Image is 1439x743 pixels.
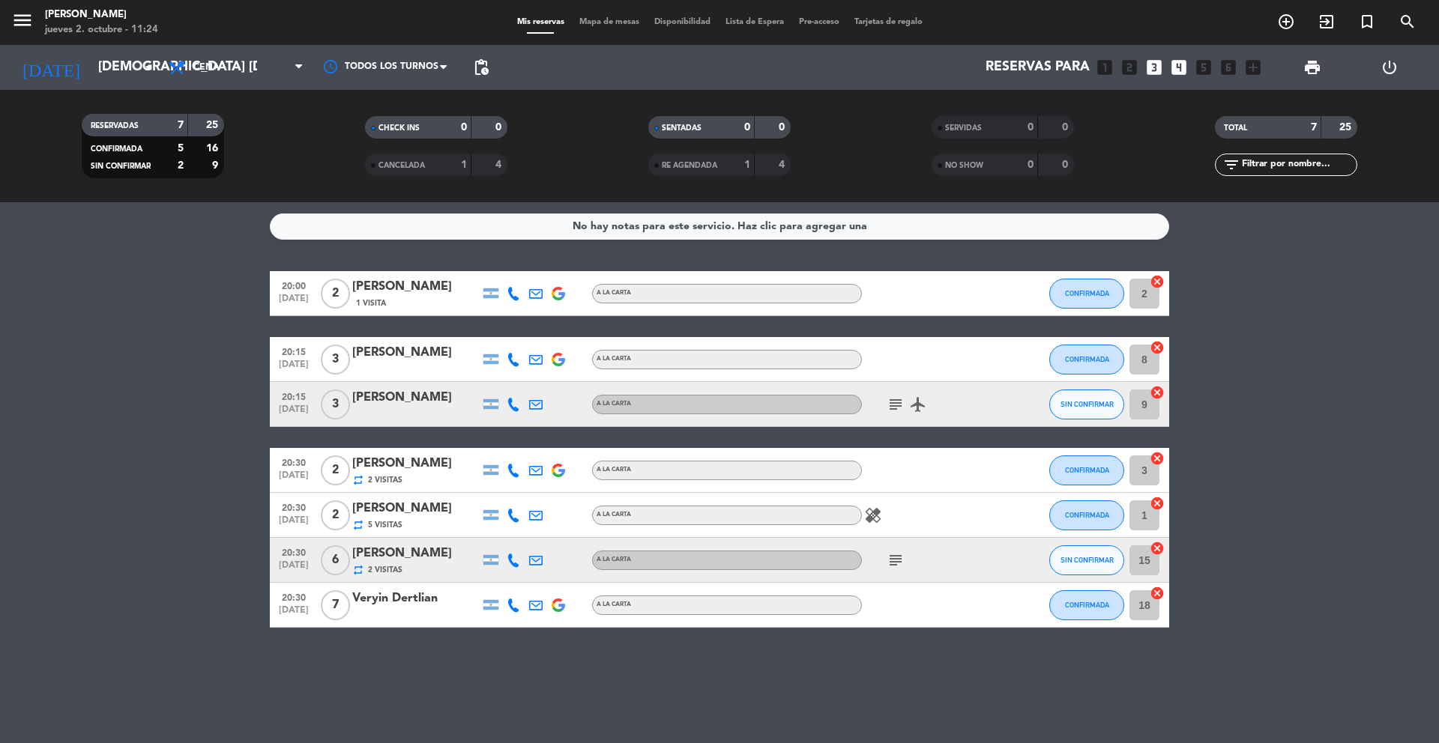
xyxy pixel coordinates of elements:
i: repeat [352,519,364,531]
i: arrow_drop_down [139,58,157,76]
i: cancel [1150,385,1165,400]
button: CONFIRMADA [1049,279,1124,309]
span: A LA CARTA [597,557,631,562]
span: [DATE] [275,470,313,488]
strong: 0 [1062,122,1071,133]
span: RESERVADAS [91,122,139,130]
i: looks_4 [1169,58,1189,77]
strong: 0 [744,122,750,133]
span: SIN CONFIRMAR [1061,556,1114,564]
span: Reservas para [986,60,1090,75]
i: power_settings_new [1381,58,1399,76]
span: CONFIRMADA [1065,355,1109,363]
i: cancel [1150,340,1165,355]
span: Mapa de mesas [572,18,647,26]
button: menu [11,9,34,37]
span: pending_actions [472,58,490,76]
strong: 7 [178,120,184,130]
strong: 0 [779,122,788,133]
strong: 1 [744,160,750,170]
strong: 9 [212,160,221,171]
span: CANCELADA [378,162,425,169]
i: filter_list [1222,156,1240,174]
span: 3 [321,389,350,419]
button: CONFIRMADA [1049,345,1124,374]
i: cancel [1150,451,1165,466]
span: 3 [321,345,350,374]
strong: 16 [206,143,221,154]
i: menu [11,9,34,31]
strong: 7 [1311,122,1317,133]
span: 20:00 [275,276,313,294]
i: cancel [1150,496,1165,511]
span: SIN CONFIRMAR [91,163,151,170]
span: A LA CARTA [597,467,631,473]
strong: 0 [461,122,467,133]
div: [PERSON_NAME] [352,343,480,363]
div: No hay notas para este servicio. Haz clic para agregar una [573,218,867,235]
span: 2 [321,279,350,309]
span: TOTAL [1224,124,1247,132]
span: 20:30 [275,498,313,515]
span: 6 [321,545,350,575]
i: turned_in_not [1358,13,1376,31]
i: looks_3 [1144,58,1164,77]
span: Pre-acceso [791,18,847,26]
span: Lista de Espera [718,18,791,26]
i: cancel [1150,274,1165,289]
span: 7 [321,590,350,620]
strong: 0 [1028,160,1034,170]
i: looks_two [1120,58,1139,77]
i: looks_6 [1219,58,1238,77]
span: 20:15 [275,342,313,360]
span: RE AGENDADA [662,162,717,169]
span: CONFIRMADA [1065,511,1109,519]
span: A LA CARTA [597,356,631,362]
div: Veryin Dertlian [352,589,480,608]
i: cancel [1150,541,1165,556]
strong: 2 [178,160,184,171]
span: 1 Visita [356,297,386,309]
i: subject [887,551,905,569]
span: A LA CARTA [597,290,631,296]
img: google-logo.png [552,598,565,612]
strong: 4 [495,160,504,170]
span: 20:30 [275,453,313,470]
span: 2 [321,500,350,530]
span: CONFIRMADA [1065,466,1109,474]
span: SIN CONFIRMAR [1061,400,1114,408]
span: NO SHOW [945,162,983,169]
span: 20:30 [275,588,313,605]
strong: 0 [495,122,504,133]
span: [DATE] [275,515,313,533]
i: healing [864,506,882,524]
span: [DATE] [275,294,313,311]
div: [PERSON_NAME] [352,388,480,407]
span: [DATE] [275,605,313,622]
button: SIN CONFIRMAR [1049,389,1124,419]
div: jueves 2. octubre - 11:24 [45,22,158,37]
span: SENTADAS [662,124,702,132]
strong: 1 [461,160,467,170]
button: CONFIRMADA [1049,500,1124,530]
strong: 25 [1339,122,1354,133]
span: 2 [321,455,350,485]
div: [PERSON_NAME] [45,7,158,22]
div: [PERSON_NAME] [352,544,480,563]
img: google-logo.png [552,353,565,366]
img: google-logo.png [552,464,565,477]
i: looks_one [1095,58,1114,77]
span: A LA CARTA [597,601,631,607]
span: [DATE] [275,560,313,577]
button: CONFIRMADA [1049,455,1124,485]
span: Disponibilidad [647,18,718,26]
span: 20:15 [275,387,313,404]
div: [PERSON_NAME] [352,454,480,473]
i: airplanemode_active [909,395,927,413]
span: 2 Visitas [368,564,402,576]
strong: 5 [178,143,184,154]
i: exit_to_app [1318,13,1336,31]
div: [PERSON_NAME] [352,499,480,518]
strong: 4 [779,160,788,170]
i: repeat [352,564,364,576]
